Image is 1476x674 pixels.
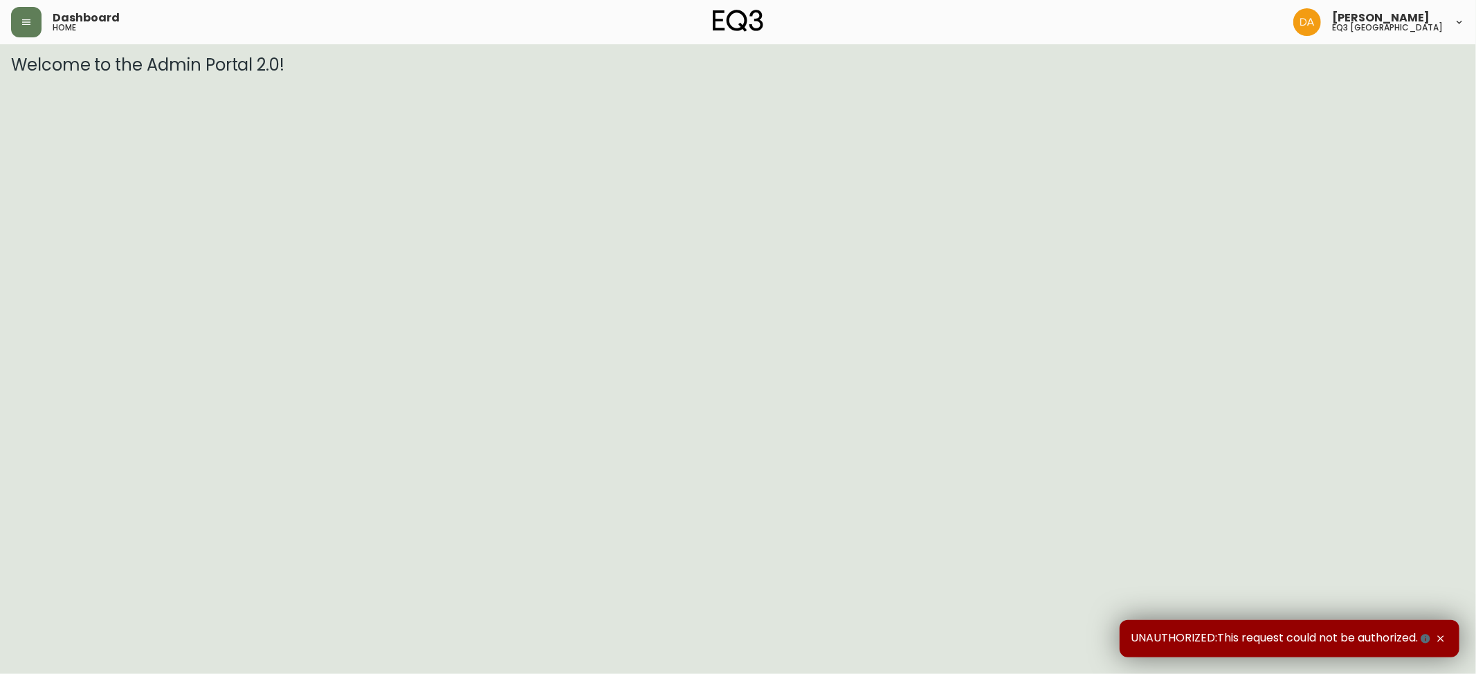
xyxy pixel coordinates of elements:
[11,55,1465,75] h3: Welcome to the Admin Portal 2.0!
[1131,631,1433,646] span: UNAUTHORIZED:This request could not be authorized.
[1332,12,1430,24] span: [PERSON_NAME]
[1293,8,1321,36] img: dd1a7e8db21a0ac8adbf82b84ca05374
[713,10,764,32] img: logo
[53,24,76,32] h5: home
[1332,24,1443,32] h5: eq3 [GEOGRAPHIC_DATA]
[53,12,120,24] span: Dashboard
